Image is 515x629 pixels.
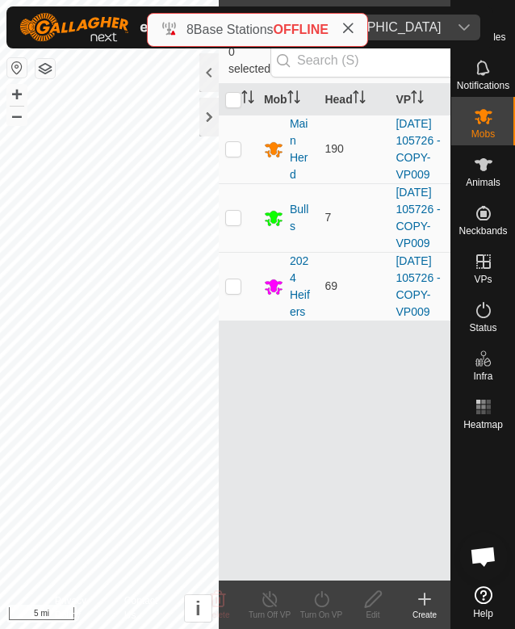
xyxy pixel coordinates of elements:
span: Help [473,609,493,619]
span: Mobs [471,129,495,139]
span: 0 selected [228,44,270,78]
span: 8 [186,23,194,36]
a: [DATE] 105726 - COPY-VP009 [396,186,440,250]
th: VP [389,84,450,115]
div: dropdown trigger [448,15,480,40]
span: i [195,598,201,619]
a: Help [451,580,515,625]
button: Reset Map [7,58,27,78]
span: Heatmap [463,420,503,430]
span: Base Stations [194,23,274,36]
input: Search (S) [270,44,466,78]
p-sorticon: Activate to sort [353,93,366,106]
p-sorticon: Activate to sort [411,93,424,106]
div: Edit [347,609,399,621]
span: Status [469,323,496,333]
div: Open chat [459,532,508,581]
button: i [185,595,211,622]
p-sorticon: Activate to sort [287,93,300,106]
div: Turn On VP [295,609,347,621]
div: [GEOGRAPHIC_DATA] [307,21,442,34]
button: + [7,85,27,104]
span: OFFLINE [274,23,329,36]
div: 2024 Heifers [290,253,312,321]
span: Infra [473,371,492,381]
span: 190 [324,142,343,155]
span: Neckbands [458,226,507,236]
a: Contact Us [124,593,164,623]
a: [DATE] 105726 - COPY-VP009 [396,254,440,318]
span: Visnaga Ranch [300,15,448,40]
th: Head [318,84,389,115]
button: – [7,106,27,125]
div: Main Herd [290,115,312,183]
div: Turn Off VP [244,609,295,621]
th: Mob [257,84,319,115]
button: Map Layers [36,59,55,78]
img: Gallagher Logo [19,13,221,42]
a: [DATE] 105726 - COPY-VP009 [396,117,440,181]
span: VPs [474,275,492,284]
span: 69 [324,279,337,292]
span: 7 [324,211,331,224]
p-sorticon: Activate to sort [241,93,254,106]
div: Bulls [290,201,312,235]
span: Animals [466,178,500,187]
div: Create [399,609,450,621]
a: Privacy Policy [55,593,105,623]
span: Notifications [457,81,509,90]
